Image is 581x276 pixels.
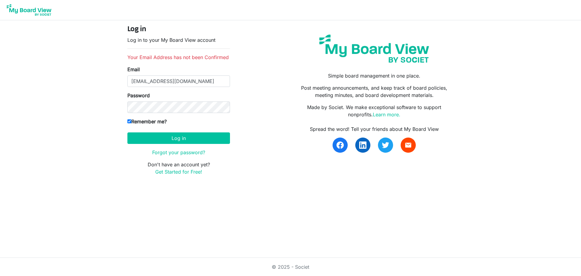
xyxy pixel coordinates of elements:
p: Made by Societ. We make exceptional software to support nonprofits. [295,104,454,118]
img: linkedin.svg [359,141,366,149]
img: My Board View Logo [5,2,53,18]
p: Post meeting announcements, and keep track of board policies, meeting minutes, and board developm... [295,84,454,99]
img: facebook.svg [336,141,344,149]
img: my-board-view-societ.svg [315,30,434,67]
p: Simple board management in one place. [295,72,454,79]
a: © 2025 - Societ [272,264,309,270]
label: Remember me? [127,118,167,125]
p: Don't have an account yet? [127,161,230,175]
input: Remember me? [127,119,131,123]
span: email [405,141,412,149]
img: twitter.svg [382,141,389,149]
a: email [401,138,416,153]
label: Password [127,92,150,99]
div: Spread the word! Tell your friends about My Board View [295,125,454,133]
a: Forgot your password? [152,149,205,155]
label: Email [127,66,140,73]
li: Your Email Address has not been Confirmed [127,54,230,61]
a: Learn more. [373,111,400,118]
button: Log in [127,132,230,144]
p: Log in to your My Board View account [127,36,230,44]
a: Get Started for Free! [155,169,202,175]
h4: Log in [127,25,230,34]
